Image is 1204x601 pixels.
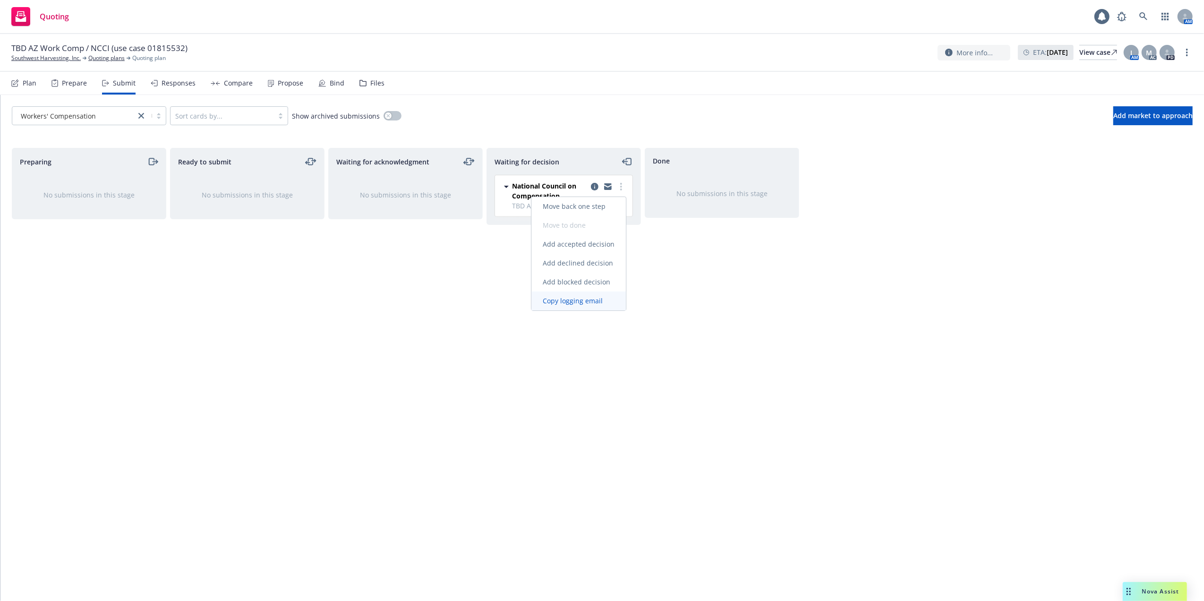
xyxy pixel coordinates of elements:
span: Add accepted decision [531,240,626,249]
div: No submissions in this stage [344,190,467,200]
span: Move to done [531,221,597,230]
a: Search [1134,7,1153,26]
a: more [615,181,627,192]
div: No submissions in this stage [186,190,309,200]
button: More info... [938,45,1010,60]
div: Plan [23,79,36,87]
span: Show archived submissions [292,111,380,121]
div: Drag to move [1123,582,1135,601]
span: Ready to submit [178,157,231,167]
span: Copy logging email [531,296,614,305]
div: Compare [224,79,253,87]
span: Add declined decision [531,258,624,267]
span: TBD AZ Work Comp / NCCI (use case 01815532) [11,43,188,54]
span: TBD AZ Work Comp Submission - NCCI - Workers' Compensation [512,201,627,211]
span: Workers' Compensation [21,111,96,121]
a: more [1181,47,1193,58]
button: Add market to approach [1113,106,1193,125]
span: Preparing [20,157,51,167]
a: copy logging email [589,181,600,192]
a: moveLeftRight [305,156,316,167]
div: Files [370,79,384,87]
span: ETA : [1033,47,1068,57]
span: Move back one step [531,202,617,211]
span: Workers' Compensation [17,111,131,121]
strong: [DATE] [1047,48,1068,57]
div: Bind [330,79,344,87]
a: Switch app [1156,7,1175,26]
a: copy logging email [602,181,614,192]
button: Nova Assist [1123,582,1187,601]
a: moveRight [147,156,158,167]
span: Add market to approach [1113,111,1193,120]
div: Prepare [62,79,87,87]
a: close [136,110,147,121]
a: Quoting plans [88,54,125,62]
span: Waiting for decision [495,157,559,167]
span: J [1130,48,1132,58]
div: Submit [113,79,136,87]
span: M [1146,48,1153,58]
span: Add blocked decision [531,277,622,286]
div: Propose [278,79,303,87]
div: No submissions in this stage [27,190,151,200]
span: National Council on Compensation Insurance (NCCI) [512,181,587,201]
span: More info... [956,48,993,58]
a: View case [1079,45,1117,60]
span: Quoting [40,13,69,20]
span: Done [653,156,670,166]
div: Responses [162,79,196,87]
span: Quoting plan [132,54,166,62]
a: moveLeft [622,156,633,167]
span: Nova Assist [1142,587,1179,595]
a: Report a Bug [1112,7,1131,26]
span: Waiting for acknowledgment [336,157,429,167]
a: Quoting [8,3,73,30]
a: Southwest Harvesting, Inc. [11,54,81,62]
a: moveLeftRight [463,156,475,167]
div: No submissions in this stage [660,189,784,198]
